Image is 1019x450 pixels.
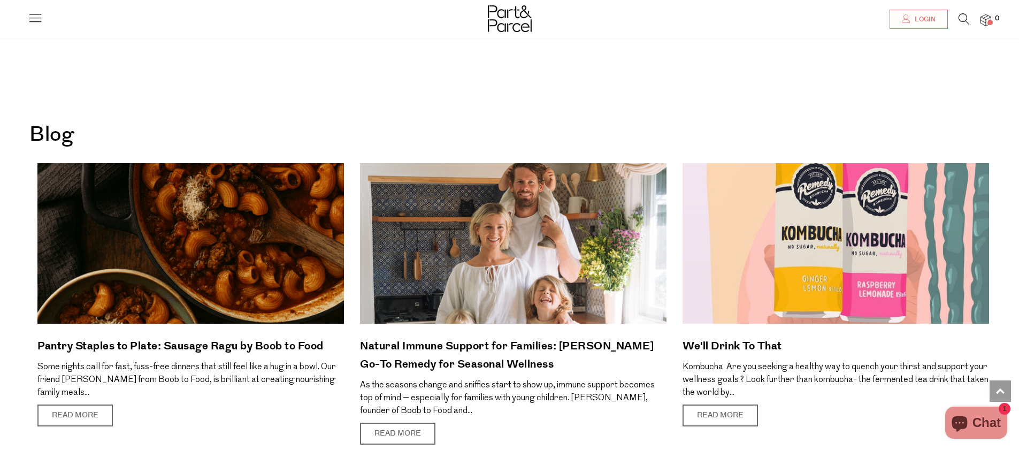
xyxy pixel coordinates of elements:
[37,337,344,399] a: Pantry Staples to Plate: Sausage Ragu by Boob to Food Some nights call for fast, fuss-free dinner...
[683,361,989,399] p: Kombucha Are you seeking a healthy way to quench your thirst and support your wellness goals ? Lo...
[37,337,344,355] h2: Pantry Staples to Plate: Sausage Ragu by Boob to Food
[942,407,1010,441] inbox-online-store-chat: Shopify online store chat
[488,5,532,32] img: Part&Parcel
[29,118,990,152] h1: Blog
[360,337,666,373] h2: Natural Immune Support for Families: [PERSON_NAME] Go-To Remedy for Seasonal Wellness
[37,361,344,399] p: Some nights call for fast, fuss-free dinners that still feel like a hug in a bowl. Our friend [PE...
[890,10,948,29] a: Login
[683,337,989,355] h2: We'll Drink To That
[992,14,1002,24] span: 0
[37,163,344,324] img: Pantry Staples to Plate: Sausage Ragu by Boob to Food
[360,163,666,324] img: Natural Immune Support for Families: Luka McCabe’s Go-To Remedy for Seasonal Wellness
[360,379,666,417] p: As the seasons change and sniffles start to show up, immune support becomes top of mind – especia...
[912,15,936,24] span: Login
[683,337,989,399] a: We'll Drink To That Kombucha Are you seeking a healthy way to quench your thirst and support your...
[683,405,758,427] a: Read More
[360,423,435,445] a: Read More
[37,405,113,427] a: Read More
[683,163,989,324] img: We'll Drink To That
[980,14,991,26] a: 0
[360,337,666,417] a: Natural Immune Support for Families: [PERSON_NAME] Go-To Remedy for Seasonal Wellness As the seas...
